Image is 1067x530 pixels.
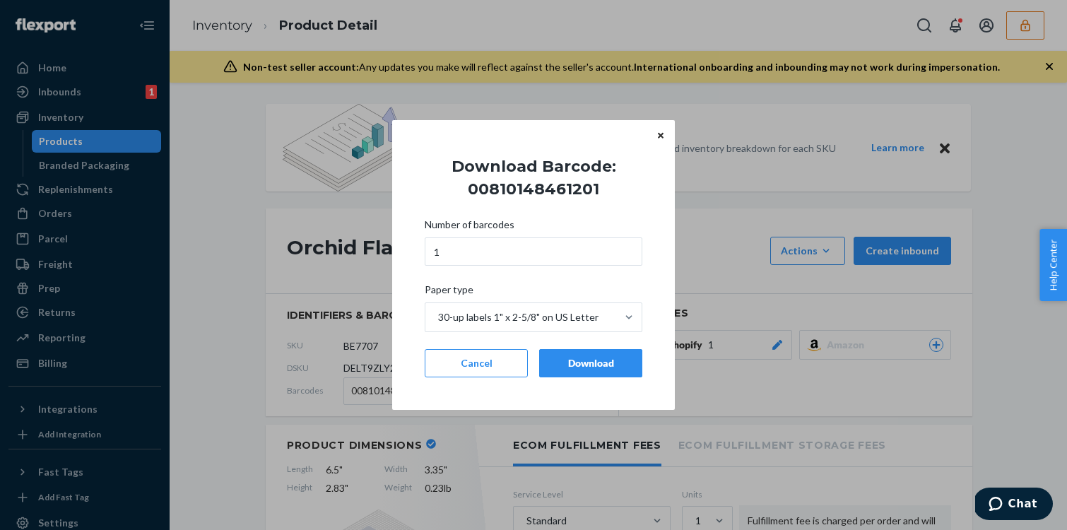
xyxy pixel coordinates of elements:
span: Number of barcodes [425,218,514,237]
button: Cancel [425,349,528,377]
div: Download [551,356,630,370]
span: Paper type [425,283,473,302]
h1: Download Barcode: 00810148461201 [413,155,654,201]
div: 30-up labels 1" x 2-5/8" on US Letter [438,310,599,324]
input: Paper type30-up labels 1" x 2-5/8" on US Letter [437,310,438,324]
span: Chat [33,10,62,23]
button: Download [539,349,642,377]
input: Number of barcodes [425,237,642,266]
button: Close [654,127,668,143]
